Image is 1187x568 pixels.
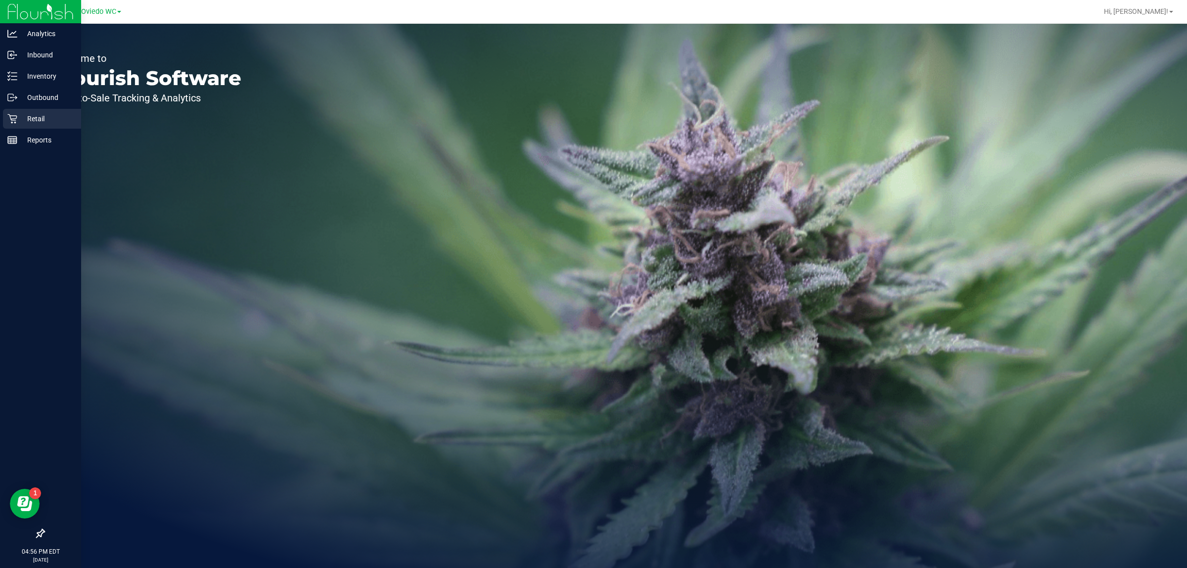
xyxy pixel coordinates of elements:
inline-svg: Inventory [7,71,17,81]
p: Inventory [17,70,77,82]
p: Outbound [17,92,77,103]
inline-svg: Reports [7,135,17,145]
p: Welcome to [53,53,241,63]
inline-svg: Outbound [7,93,17,102]
iframe: Resource center [10,489,40,519]
p: Retail [17,113,77,125]
iframe: Resource center unread badge [29,487,41,499]
p: Analytics [17,28,77,40]
span: Hi, [PERSON_NAME]! [1104,7,1168,15]
p: 04:56 PM EDT [4,547,77,556]
inline-svg: Analytics [7,29,17,39]
p: Reports [17,134,77,146]
inline-svg: Inbound [7,50,17,60]
p: [DATE] [4,556,77,564]
span: Oviedo WC [81,7,116,16]
p: Seed-to-Sale Tracking & Analytics [53,93,241,103]
p: Flourish Software [53,68,241,88]
inline-svg: Retail [7,114,17,124]
p: Inbound [17,49,77,61]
